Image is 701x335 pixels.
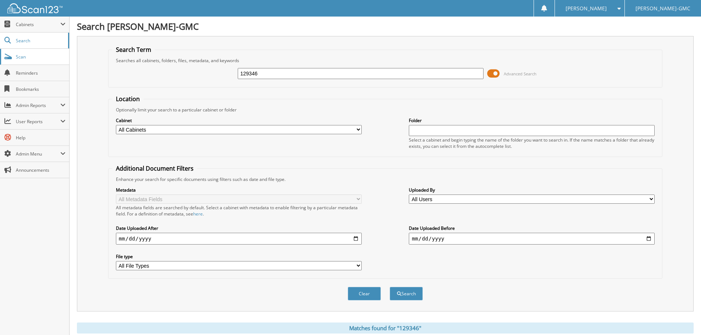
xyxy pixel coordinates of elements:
span: User Reports [16,118,60,125]
span: Scan [16,54,66,60]
span: [PERSON_NAME] [566,6,607,11]
img: scan123-logo-white.svg [7,3,63,13]
input: end [409,233,655,245]
input: start [116,233,362,245]
span: Admin Menu [16,151,60,157]
span: Help [16,135,66,141]
div: Optionally limit your search to a particular cabinet or folder [112,107,658,113]
span: Advanced Search [504,71,537,76]
span: Announcements [16,167,66,173]
div: Searches all cabinets, folders, files, metadata, and keywords [112,57,658,64]
span: [PERSON_NAME]-GMC [635,6,690,11]
legend: Search Term [112,46,155,54]
iframe: Chat Widget [664,300,701,335]
span: Bookmarks [16,86,66,92]
legend: Additional Document Filters [112,164,197,172]
button: Search [390,287,423,300]
button: Clear [348,287,381,300]
label: Date Uploaded After [116,225,362,231]
span: Cabinets [16,21,60,28]
legend: Location [112,95,144,103]
div: All metadata fields are searched by default. Select a cabinet with metadata to enable filtering b... [116,204,362,217]
label: Folder [409,117,655,124]
span: Search [16,38,64,44]
label: Date Uploaded Before [409,225,655,231]
div: Matches found for "129346" [77,322,694,334]
span: Admin Reports [16,102,60,108]
div: Enhance your search for specific documents using filters such as date and file type. [112,176,658,182]
h1: Search [PERSON_NAME]-GMC [77,20,694,32]
a: here [193,211,203,217]
label: File type [116,253,362,260]
span: Reminders [16,70,66,76]
label: Metadata [116,187,362,193]
label: Cabinet [116,117,362,124]
label: Uploaded By [409,187,655,193]
div: Select a cabinet and begin typing the name of the folder you want to search in. If the name match... [409,137,655,149]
